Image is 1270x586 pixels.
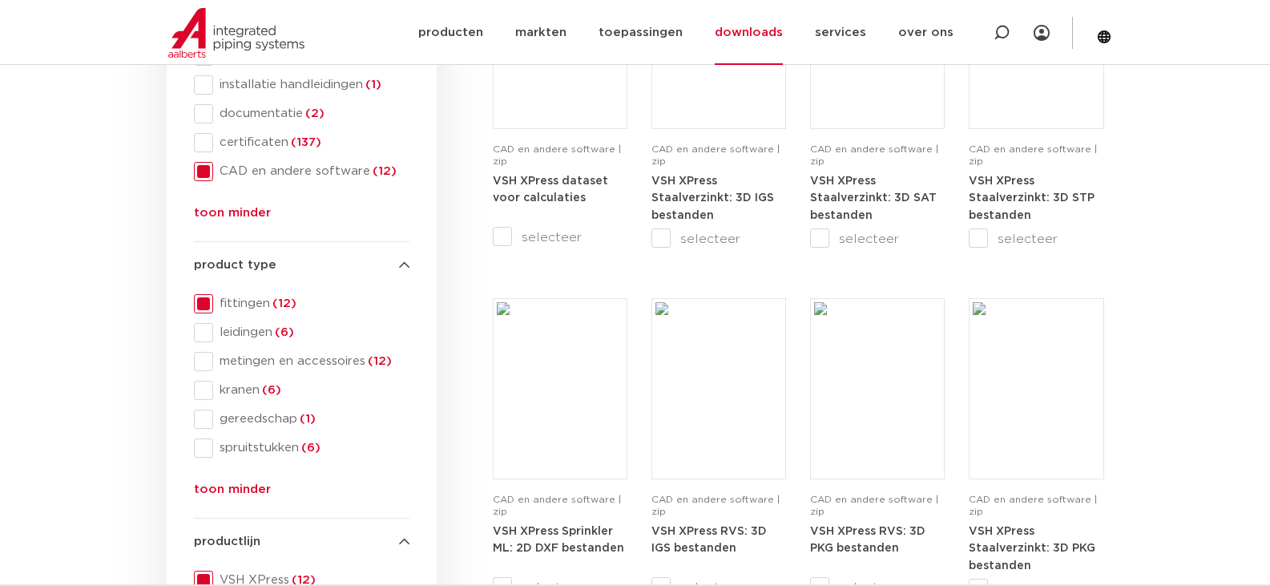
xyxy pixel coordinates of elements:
a: VSH XPress Staalverzinkt: 3D SAT bestanden [810,175,937,221]
label: selecteer [810,229,945,249]
span: (6) [260,384,281,396]
a: VSH XPress RVS: 3D PKG bestanden [810,525,925,555]
button: toon minder [194,480,271,506]
div: fittingen(12) [194,294,409,313]
div: installatie handleidingen(1) [194,75,409,95]
label: selecteer [493,228,627,247]
span: (12) [370,165,397,177]
strong: VSH XPress RVS: 3D PKG bestanden [810,526,925,555]
img: Download-Placeholder-1.png [497,302,623,475]
span: installatie handleidingen [213,77,409,93]
label: selecteer [651,229,786,249]
span: gereedschap [213,411,409,427]
span: (12) [365,355,392,367]
span: kranen [213,382,409,398]
a: VSH XPress Staalverzinkt: 3D STP bestanden [969,175,1095,221]
button: toon minder [194,204,271,229]
img: Download-Placeholder-1.png [973,302,1099,475]
a: VSH XPress RVS: 3D IGS bestanden [651,525,767,555]
div: CAD en andere software(12) [194,162,409,181]
span: (6) [299,442,321,454]
img: Download-Placeholder-1.png [814,302,941,475]
span: CAD en andere software | zip [651,495,780,516]
div: leidingen(6) [194,323,409,342]
span: metingen en accessoires [213,354,409,370]
a: VSH XPress Sprinkler ML: 2D DXF bestanden [493,525,624,555]
span: CAD en andere software | zip [810,144,938,166]
div: metingen en accessoires(12) [194,352,409,371]
span: (2) [303,107,325,119]
span: CAD en andere software | zip [493,495,621,516]
span: (12) [270,297,296,309]
span: fittingen [213,296,409,312]
span: leidingen [213,325,409,341]
span: CAD en andere software | zip [969,144,1097,166]
div: gereedschap(1) [194,410,409,429]
span: (1) [297,413,316,425]
span: CAD en andere software | zip [651,144,780,166]
label: selecteer [969,229,1103,249]
span: (1) [363,79,381,91]
div: kranen(6) [194,381,409,400]
span: CAD en andere software | zip [493,144,621,166]
a: VSH XPress Staalverzinkt: 3D IGS bestanden [651,175,774,221]
div: documentatie(2) [194,104,409,123]
img: Download-Placeholder-1.png [655,302,782,475]
span: documentatie [213,106,409,122]
div: certificaten(137) [194,133,409,152]
a: VSH XPress Staalverzinkt: 3D PKG bestanden [969,525,1095,572]
span: (12) [289,574,316,586]
strong: VSH XPress Sprinkler ML: 2D DXF bestanden [493,526,624,555]
span: CAD en andere software | zip [969,495,1097,516]
span: CAD en andere software | zip [810,495,938,516]
span: (6) [272,326,294,338]
strong: VSH XPress Staalverzinkt: 3D PKG bestanden [969,526,1095,572]
h4: product type [194,256,409,275]
span: certificaten [213,135,409,151]
a: VSH XPress dataset voor calculaties [493,175,608,204]
div: spruitstukken(6) [194,438,409,458]
h4: productlijn [194,532,409,552]
strong: VSH XPress RVS: 3D IGS bestanden [651,526,767,555]
span: (137) [288,136,321,148]
span: CAD en andere software [213,164,409,180]
span: spruitstukken [213,440,409,456]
